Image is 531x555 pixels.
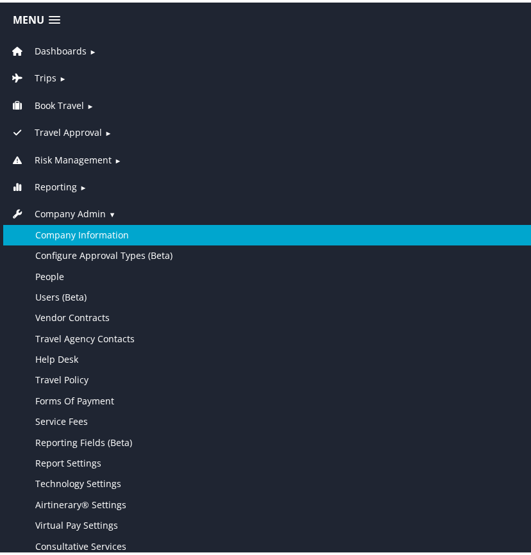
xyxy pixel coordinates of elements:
[10,97,84,109] a: Book Travel
[80,180,87,190] span: ►
[105,126,112,135] span: ►
[35,151,112,165] span: Risk Management
[35,69,56,83] span: Trips
[35,204,106,219] span: Company Admin
[6,7,67,28] a: Menu
[13,12,44,24] span: Menu
[35,42,87,56] span: Dashboards
[59,71,66,81] span: ►
[10,151,112,163] a: Risk Management
[89,44,96,54] span: ►
[35,123,102,137] span: Travel Approval
[10,69,56,81] a: Trips
[35,96,84,110] span: Book Travel
[108,207,115,217] span: ▼
[87,99,94,108] span: ►
[10,178,77,190] a: Reporting
[35,178,77,192] span: Reporting
[10,42,87,54] a: Dashboards
[10,205,106,217] a: Company Admin
[10,124,102,136] a: Travel Approval
[114,153,121,163] span: ►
